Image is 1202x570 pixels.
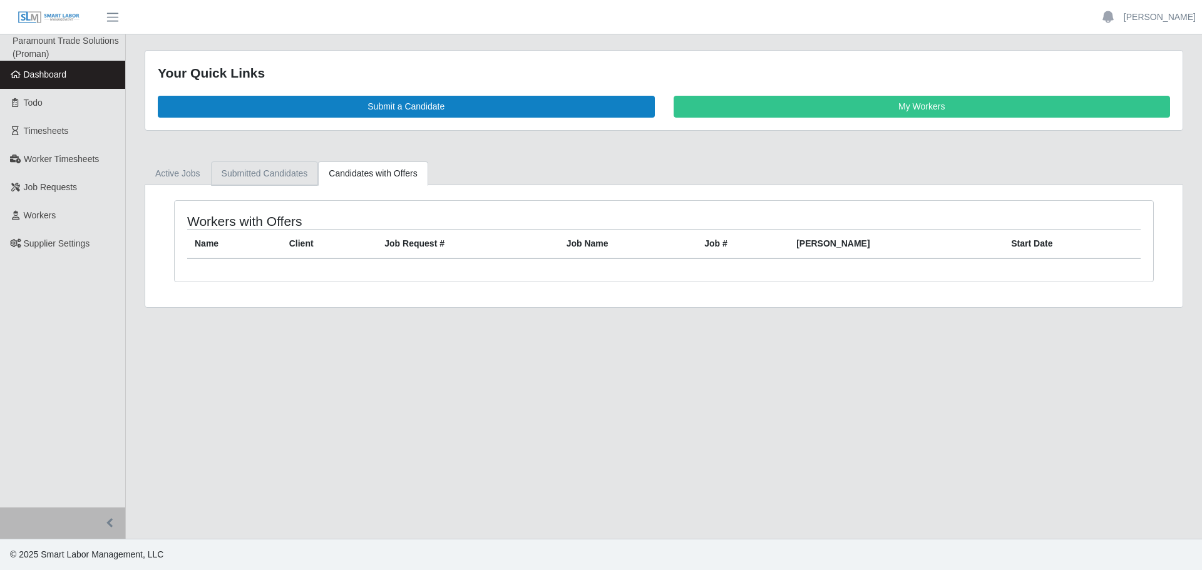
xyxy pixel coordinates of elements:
[18,11,80,24] img: SLM Logo
[13,36,119,59] span: Paramount Trade Solutions (Proman)
[318,161,428,186] a: Candidates with Offers
[211,161,319,186] a: Submitted Candidates
[24,69,67,79] span: Dashboard
[10,549,163,559] span: © 2025 Smart Labor Management, LLC
[187,229,282,258] th: Name
[24,154,99,164] span: Worker Timesheets
[24,238,90,248] span: Supplier Settings
[158,63,1170,83] div: Your Quick Links
[158,96,655,118] a: Submit a Candidate
[697,229,789,258] th: Job #
[559,229,697,258] th: Job Name
[24,98,43,108] span: Todo
[187,213,573,229] h4: Workers with Offers
[377,229,558,258] th: Job Request #
[145,161,211,186] a: Active Jobs
[24,210,56,220] span: Workers
[24,126,69,136] span: Timesheets
[674,96,1171,118] a: My Workers
[1004,229,1141,258] th: Start Date
[1124,11,1196,24] a: [PERSON_NAME]
[789,229,1004,258] th: [PERSON_NAME]
[24,182,78,192] span: Job Requests
[282,229,378,258] th: Client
